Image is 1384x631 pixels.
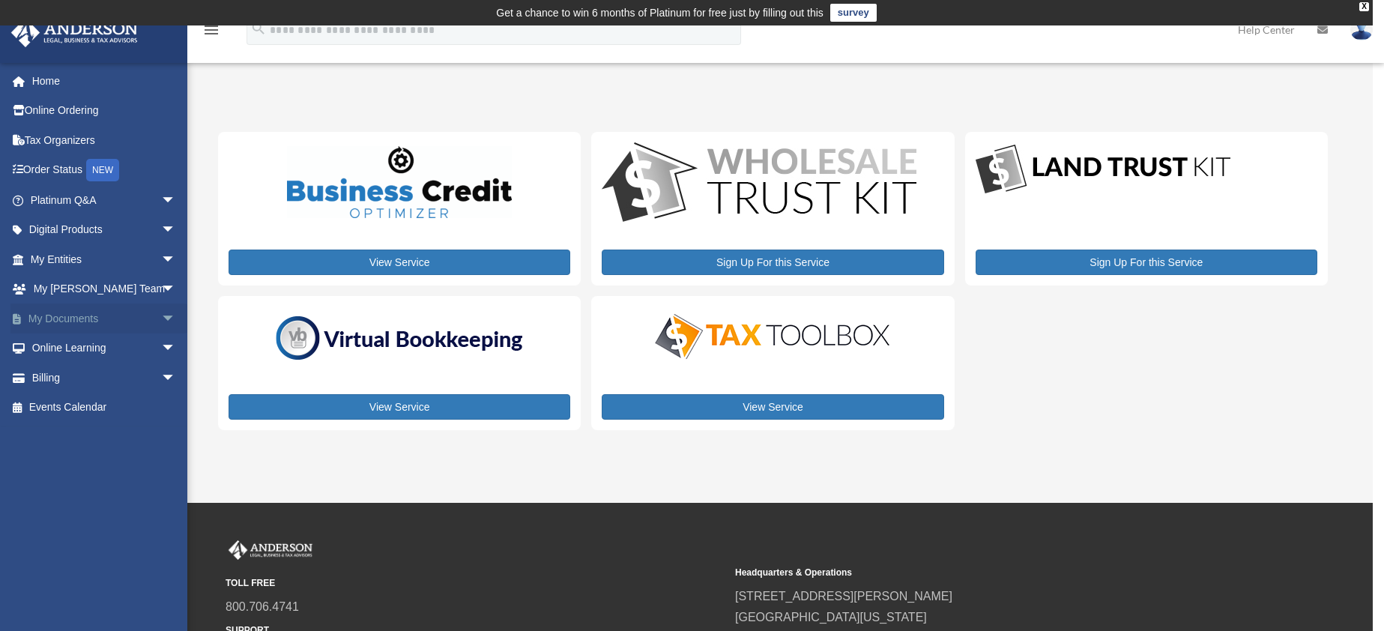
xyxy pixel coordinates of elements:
div: close [1359,2,1369,11]
a: Sign Up For this Service [602,250,943,275]
a: View Service [229,394,570,420]
span: arrow_drop_down [161,333,191,364]
a: My [PERSON_NAME] Teamarrow_drop_down [10,274,199,304]
a: Online Ordering [10,96,199,126]
a: My Entitiesarrow_drop_down [10,244,199,274]
small: TOLL FREE [226,576,725,591]
a: Billingarrow_drop_down [10,363,199,393]
a: Platinum Q&Aarrow_drop_down [10,185,199,215]
img: User Pic [1350,19,1373,40]
span: arrow_drop_down [161,244,191,275]
small: Headquarters & Operations [735,565,1234,581]
a: View Service [229,250,570,275]
i: search [250,20,267,37]
a: Digital Productsarrow_drop_down [10,215,191,245]
a: Online Learningarrow_drop_down [10,333,199,363]
a: Tax Organizers [10,125,199,155]
a: Order StatusNEW [10,155,199,186]
a: Events Calendar [10,393,199,423]
a: 800.706.4741 [226,600,299,613]
span: arrow_drop_down [161,274,191,305]
span: arrow_drop_down [161,185,191,216]
a: My Documentsarrow_drop_down [10,304,199,333]
span: arrow_drop_down [161,363,191,393]
img: Anderson Advisors Platinum Portal [226,540,315,560]
a: View Service [602,394,943,420]
span: arrow_drop_down [161,304,191,334]
a: Home [10,66,199,96]
a: menu [202,26,220,39]
span: arrow_drop_down [161,215,191,246]
a: Sign Up For this Service [976,250,1317,275]
a: [STREET_ADDRESS][PERSON_NAME] [735,590,952,603]
i: menu [202,21,220,39]
img: Anderson Advisors Platinum Portal [7,18,142,47]
img: WS-Trust-Kit-lgo-1.jpg [602,142,916,226]
div: NEW [86,159,119,181]
div: Get a chance to win 6 months of Platinum for free just by filling out this [496,4,824,22]
a: [GEOGRAPHIC_DATA][US_STATE] [735,611,927,624]
a: survey [830,4,877,22]
img: LandTrust_lgo-1.jpg [976,142,1230,197]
